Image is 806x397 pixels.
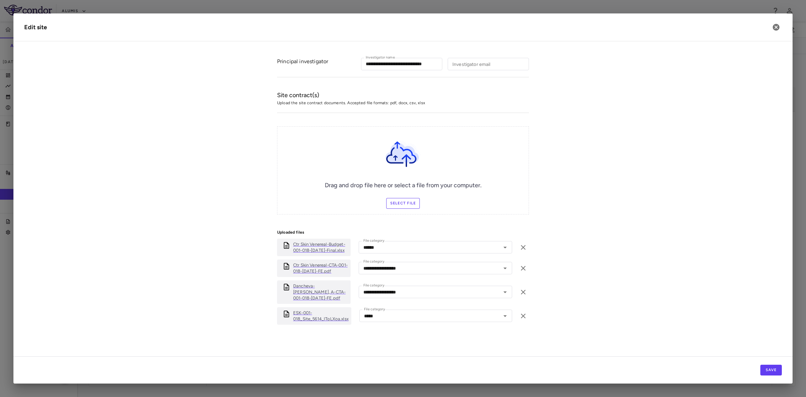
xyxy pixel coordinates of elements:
button: Remove [518,286,529,298]
button: Open [500,264,510,273]
h6: Drag and drop file here or select a file from your computer. [325,181,482,190]
a: Ctr Skin Venereal-CTA-001-018-[DATE]-FE.pdf [293,262,348,274]
label: File category [364,307,385,312]
div: Principal investigator [277,58,361,70]
p: Dancheva-Atanasova, A-CTA-001-018-20Jun2025-FE.pdf [293,283,348,301]
p: Uploaded files [277,229,529,235]
button: Open [500,311,510,321]
label: File category [363,259,384,265]
a: Ctr Skin Venereal-Budget-001-018-[DATE]-Final.xlsx [293,241,348,253]
a: Dancheva-[PERSON_NAME], A-CTA-001-018-[DATE]-FE.pdf [293,283,348,301]
label: File category [363,238,384,244]
p: Ctr Skin Venereal-CTA-001-018-18Jun2025-FE.pdf [293,262,348,274]
button: Remove [518,242,529,253]
span: Upload the site contract documents. Accepted file formats: pdf, docx, csv, xlsx [277,100,529,106]
button: Remove [518,263,529,274]
label: File category [363,283,384,288]
div: Edit site [24,23,47,32]
a: ESK-001-018_Site_5614_ITqLXoa.xlsx [293,310,349,322]
button: Open [500,287,510,297]
button: Open [500,243,510,252]
button: Save [760,365,782,375]
button: Remove [518,310,529,322]
label: Investigator name [366,55,395,61]
label: Select file [386,198,420,209]
h6: Site contract(s) [277,91,529,100]
p: Ctr Skin Venereal-Budget-001-018-09Jun2025-Final.xlsx [293,241,348,253]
